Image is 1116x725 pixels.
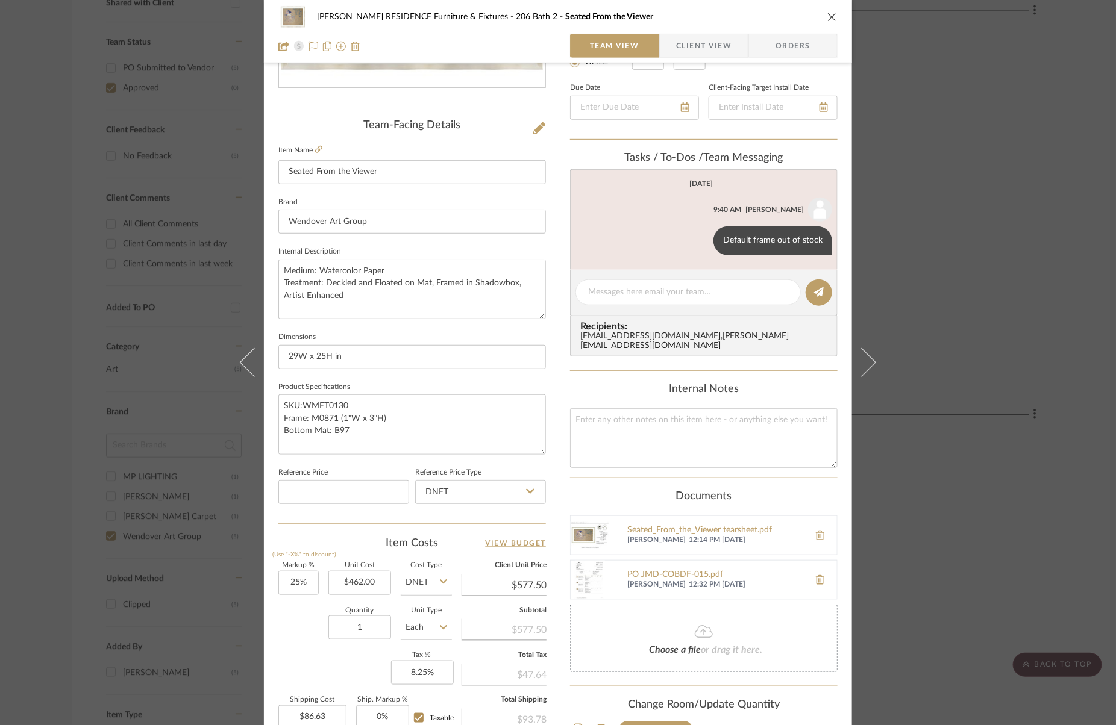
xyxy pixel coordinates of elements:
label: Reference Price Type [415,470,481,476]
div: $577.50 [462,618,547,639]
span: Seated From the Viewer [565,13,653,21]
span: Client View [676,34,732,58]
div: Change Room/Update Quantity [570,699,838,712]
label: Product Specifications [278,384,350,390]
label: Unit Type [401,608,452,614]
label: Dimensions [278,334,316,340]
img: user_avatar.png [808,198,832,222]
span: Team View [590,34,639,58]
label: Item Name [278,145,322,155]
label: Tax % [391,652,452,658]
input: Enter Brand [278,210,546,234]
span: [PERSON_NAME] RESIDENCE Furniture & Fixtures [317,13,516,21]
span: 12:32 PM [DATE] [689,580,803,590]
label: Cost Type [401,562,452,568]
label: Total Tax [462,652,547,658]
button: close [827,11,838,22]
span: [PERSON_NAME] [627,535,686,545]
label: Client Unit Price [462,562,547,568]
div: Default frame out of stock [713,226,832,255]
img: 75fe2127-4007-4824-ae74-2e77d33fc012_48x40.jpg [278,5,307,29]
div: Team-Facing Details [278,119,546,132]
img: Remove from project [351,42,360,51]
div: [DATE] [690,179,713,188]
div: Internal Notes [570,383,838,396]
span: 12:14 PM [DATE] [689,535,803,545]
div: Documents [570,490,838,503]
label: Shipping Cost [278,697,346,703]
label: Subtotal [462,608,547,614]
span: [PERSON_NAME] [627,580,686,590]
label: Unit Cost [328,562,391,568]
input: Enter the dimensions of this item [278,345,546,369]
div: [EMAIL_ADDRESS][DOMAIN_NAME] , [PERSON_NAME][EMAIL_ADDRESS][DOMAIN_NAME] [580,332,832,351]
span: Tasks / To-Dos / [625,152,704,163]
span: Recipients: [580,321,832,332]
a: View Budget [486,536,547,550]
div: [PERSON_NAME] [745,204,804,215]
input: Enter Due Date [570,96,699,120]
img: PO JMD-COBDF-015.pdf [571,561,609,599]
label: Ship. Markup % [356,697,409,703]
label: Client-Facing Target Install Date [709,85,809,91]
img: Seated_From_the_Viewer tearsheet.pdf [571,516,609,555]
label: Due Date [570,85,600,91]
label: Quantity [328,608,391,614]
label: Markup % [278,562,319,568]
input: Enter Install Date [709,96,838,120]
div: Item Costs [278,536,546,550]
div: 9:40 AM [713,204,741,215]
span: or drag it here. [701,645,762,655]
a: PO JMD-COBDF-015.pdf [627,570,803,580]
span: Taxable [430,714,454,721]
label: Internal Description [278,249,341,255]
span: Orders [762,34,824,58]
input: Enter Item Name [278,160,546,184]
div: $47.64 [462,663,547,685]
label: Brand [278,199,298,205]
a: Seated_From_the_Viewer tearsheet.pdf [627,526,803,535]
label: Reference Price [278,470,328,476]
div: team Messaging [570,152,838,165]
label: Total Shipping [462,697,547,703]
span: Choose a file [649,645,701,655]
span: 206 Bath 2 [516,13,565,21]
